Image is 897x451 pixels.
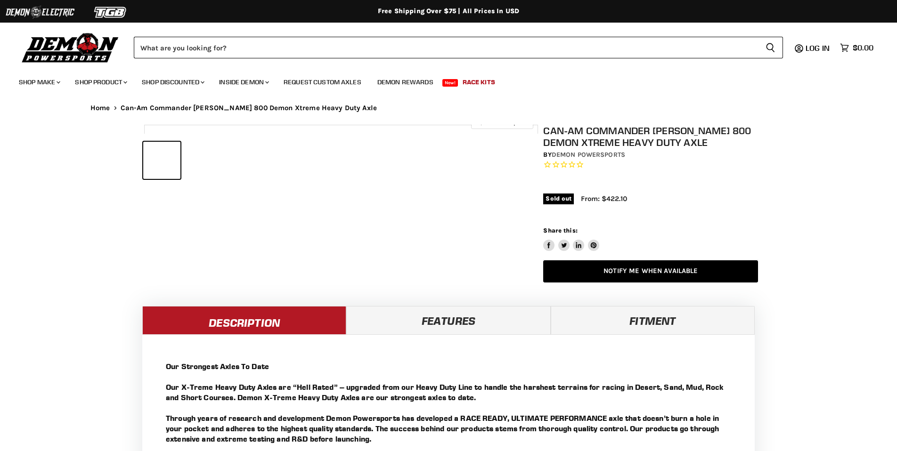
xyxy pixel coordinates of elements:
img: Demon Powersports [19,31,122,64]
span: Rated 0.0 out of 5 stars 0 reviews [543,160,758,170]
img: Demon Electric Logo 2 [5,3,75,21]
span: Sold out [543,193,574,204]
a: Demon Rewards [370,72,440,92]
a: Log in [801,44,835,52]
span: Log in [806,43,830,53]
a: Description [142,306,346,334]
a: Race Kits [456,72,502,92]
img: TGB Logo 2 [75,3,146,21]
div: Free Shipping Over $75 | All Prices In USD [72,7,825,16]
a: $0.00 [835,41,878,55]
div: by [543,150,758,160]
span: New! [442,79,458,87]
a: Request Custom Axles [277,72,368,92]
a: Shop Make [12,72,66,92]
aside: Share this: [543,226,599,251]
form: Product [134,37,783,58]
a: Features [346,306,550,334]
span: From: $422.10 [581,194,627,203]
nav: Breadcrumbs [72,104,825,112]
span: Click to expand [476,119,528,126]
a: Fitment [551,306,755,334]
a: Demon Powersports [552,151,625,159]
a: Shop Discounted [135,72,210,92]
a: Home [90,104,110,112]
span: Can-Am Commander [PERSON_NAME] 800 Demon Xtreme Heavy Duty Axle [121,104,377,112]
a: Inside Demon [212,72,275,92]
ul: Main menu [12,69,871,92]
button: IMAGE thumbnail [143,142,180,179]
a: Notify Me When Available [543,260,758,282]
a: Shop Product [68,72,133,92]
h1: Can-Am Commander [PERSON_NAME] 800 Demon Xtreme Heavy Duty Axle [543,125,758,148]
button: Search [758,37,783,58]
span: Share this: [543,227,577,234]
span: $0.00 [853,43,873,52]
input: Search [134,37,758,58]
